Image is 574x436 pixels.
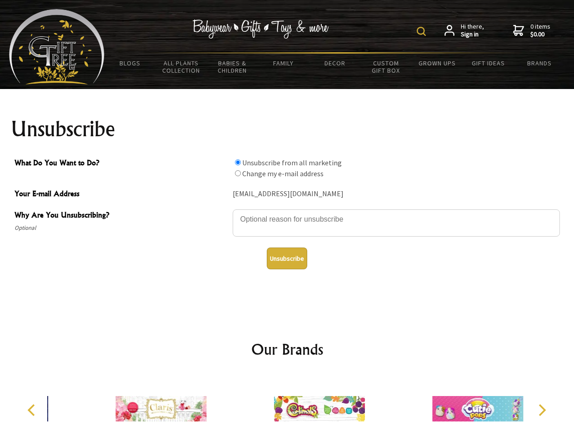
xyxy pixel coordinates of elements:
[207,54,258,80] a: Babies & Children
[156,54,207,80] a: All Plants Collection
[267,248,307,269] button: Unsubscribe
[530,22,550,39] span: 0 items
[417,27,426,36] img: product search
[15,209,228,223] span: Why Are You Unsubscribing?
[411,54,463,73] a: Grown Ups
[11,118,564,140] h1: Unsubscribe
[242,169,324,178] label: Change my e-mail address
[23,400,43,420] button: Previous
[360,54,412,80] a: Custom Gift Box
[15,157,228,170] span: What Do You Want to Do?
[235,170,241,176] input: What Do You Want to Do?
[461,30,484,39] strong: Sign in
[233,209,560,237] textarea: Why Are You Unsubscribing?
[513,23,550,39] a: 0 items$0.00
[9,9,105,84] img: Babyware - Gifts - Toys and more...
[514,54,565,73] a: Brands
[463,54,514,73] a: Gift Ideas
[242,158,342,167] label: Unsubscribe from all marketing
[444,23,484,39] a: Hi there,Sign in
[461,23,484,39] span: Hi there,
[235,159,241,165] input: What Do You Want to Do?
[233,187,560,201] div: [EMAIL_ADDRESS][DOMAIN_NAME]
[530,30,550,39] strong: $0.00
[15,188,228,201] span: Your E-mail Address
[105,54,156,73] a: BLOGS
[309,54,360,73] a: Decor
[18,338,556,360] h2: Our Brands
[258,54,309,73] a: Family
[193,20,329,39] img: Babywear - Gifts - Toys & more
[532,400,552,420] button: Next
[15,223,228,233] span: Optional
